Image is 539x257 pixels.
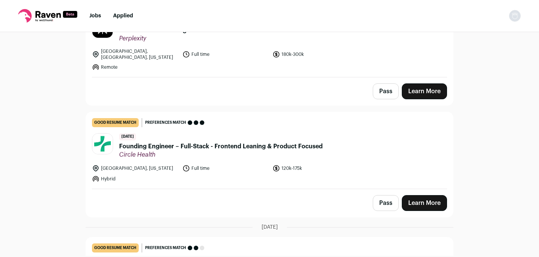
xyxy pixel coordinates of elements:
[509,10,521,22] button: Open dropdown
[373,195,399,211] button: Pass
[92,243,139,252] div: good resume match
[145,244,186,252] span: Preferences match
[92,63,178,71] li: Remote
[509,10,521,22] img: nopic.png
[92,175,178,183] li: Hybrid
[92,48,178,60] li: [GEOGRAPHIC_DATA], [GEOGRAPHIC_DATA], [US_STATE]
[119,151,323,159] span: Circle Health
[273,48,358,60] li: 180k-300k
[182,165,268,172] li: Full time
[373,83,399,99] button: Pass
[92,134,113,154] img: 10603784-40efcf07ee7293fd4c48508727e15336-medium_jpg.jpg
[273,165,358,172] li: 120k-175k
[119,35,201,42] span: Perplexity
[89,13,101,18] a: Jobs
[182,48,268,60] li: Full time
[262,223,278,231] span: [DATE]
[86,112,453,189] a: good resume match Preferences match [DATE] Founding Engineer – Full-Stack - Frontend Leaning & Pr...
[92,118,139,127] div: good resume match
[92,165,178,172] li: [GEOGRAPHIC_DATA], [US_STATE]
[119,133,136,140] span: [DATE]
[113,13,133,18] a: Applied
[402,83,447,99] a: Learn More
[402,195,447,211] a: Learn More
[119,142,323,151] span: Founding Engineer – Full-Stack - Frontend Leaning & Product Focused
[145,119,186,126] span: Preferences match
